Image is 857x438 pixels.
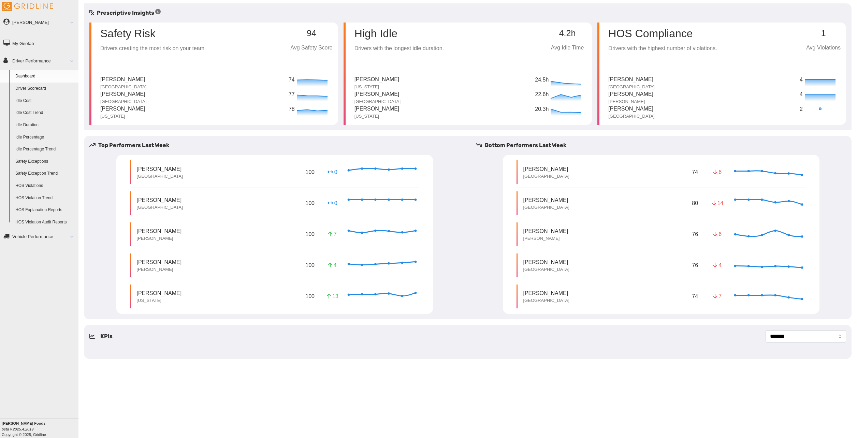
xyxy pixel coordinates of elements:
[608,28,717,39] p: HOS Compliance
[712,261,723,269] p: 4
[523,258,569,266] p: [PERSON_NAME]
[100,332,113,340] h5: KPIs
[12,95,78,107] a: Idle Cost
[89,9,161,17] h5: Prescriptive Insights
[523,289,569,297] p: [PERSON_NAME]
[12,107,78,119] a: Idle Cost Trend
[327,292,338,300] p: 13
[327,199,338,207] p: 0
[608,75,654,84] p: [PERSON_NAME]
[12,119,78,131] a: Idle Duration
[608,105,654,113] p: [PERSON_NAME]
[523,173,569,179] p: [GEOGRAPHIC_DATA]
[535,105,549,114] p: 20.3h
[289,105,295,114] p: 78
[354,44,444,53] p: Drivers with the longest idle duration.
[100,105,145,113] p: [PERSON_NAME]
[304,198,316,208] p: 100
[608,44,717,53] p: Drivers with the highest number of violations.
[304,229,316,239] p: 100
[691,291,699,302] p: 74
[523,297,569,304] p: [GEOGRAPHIC_DATA]
[691,260,699,271] p: 76
[290,44,332,52] p: Avg Safety Score
[535,90,549,99] p: 22.6h
[100,99,146,105] p: [GEOGRAPHIC_DATA]
[608,84,654,90] p: [GEOGRAPHIC_DATA]
[523,196,569,204] p: [PERSON_NAME]
[476,141,852,149] h5: Bottom Performers Last Week
[12,83,78,95] a: Driver Scorecard
[137,289,182,297] p: [PERSON_NAME]
[354,90,401,99] p: [PERSON_NAME]
[290,29,332,38] p: 94
[2,2,53,11] img: Gridline
[12,131,78,144] a: Idle Percentage
[137,165,183,173] p: [PERSON_NAME]
[535,76,549,84] p: 24.5h
[289,90,295,99] p: 77
[137,235,182,242] p: [PERSON_NAME]
[712,292,723,300] p: 7
[548,29,587,38] p: 4.2h
[608,99,653,105] p: [PERSON_NAME]
[800,76,803,84] p: 4
[354,28,444,39] p: High Idle
[354,113,400,119] p: [US_STATE]
[12,143,78,156] a: Idle Percentage Trend
[137,227,182,235] p: [PERSON_NAME]
[523,204,569,210] p: [GEOGRAPHIC_DATA]
[354,105,400,113] p: [PERSON_NAME]
[2,427,33,431] i: beta v.2025.4.2019
[100,113,145,119] p: [US_STATE]
[100,75,146,84] p: [PERSON_NAME]
[12,192,78,204] a: HOS Violation Trend
[800,105,803,114] p: 2
[327,261,338,269] p: 4
[712,168,723,176] p: 6
[806,29,841,38] p: 1
[137,297,182,304] p: [US_STATE]
[304,291,316,302] p: 100
[12,156,78,168] a: Safety Exceptions
[354,84,400,90] p: [US_STATE]
[354,75,400,84] p: [PERSON_NAME]
[137,173,183,179] p: [GEOGRAPHIC_DATA]
[100,84,146,90] p: [GEOGRAPHIC_DATA]
[12,216,78,229] a: HOS Violation Audit Reports
[2,421,45,425] b: [PERSON_NAME] Foods
[800,90,803,99] p: 4
[691,229,699,239] p: 76
[712,230,723,238] p: 6
[691,198,699,208] p: 80
[354,99,401,105] p: [GEOGRAPHIC_DATA]
[523,235,568,242] p: [PERSON_NAME]
[712,199,723,207] p: 14
[2,421,78,437] div: Copyright © 2025, Gridline
[608,113,654,119] p: [GEOGRAPHIC_DATA]
[89,141,465,149] h5: Top Performers Last Week
[100,44,206,53] p: Drivers creating the most risk on your team.
[137,204,183,210] p: [GEOGRAPHIC_DATA]
[523,165,569,173] p: [PERSON_NAME]
[691,167,699,177] p: 74
[289,76,295,84] p: 74
[12,180,78,192] a: HOS Violations
[12,204,78,216] a: HOS Explanation Reports
[137,196,183,204] p: [PERSON_NAME]
[100,90,146,99] p: [PERSON_NAME]
[304,260,316,271] p: 100
[523,227,568,235] p: [PERSON_NAME]
[806,44,841,52] p: Avg Violations
[608,90,653,99] p: [PERSON_NAME]
[137,266,182,273] p: [PERSON_NAME]
[12,70,78,83] a: Dashboard
[137,258,182,266] p: [PERSON_NAME]
[12,167,78,180] a: Safety Exception Trend
[100,28,156,39] p: Safety Risk
[327,168,338,176] p: 0
[523,266,569,273] p: [GEOGRAPHIC_DATA]
[548,44,587,52] p: Avg Idle Time
[327,230,338,238] p: 7
[304,167,316,177] p: 100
